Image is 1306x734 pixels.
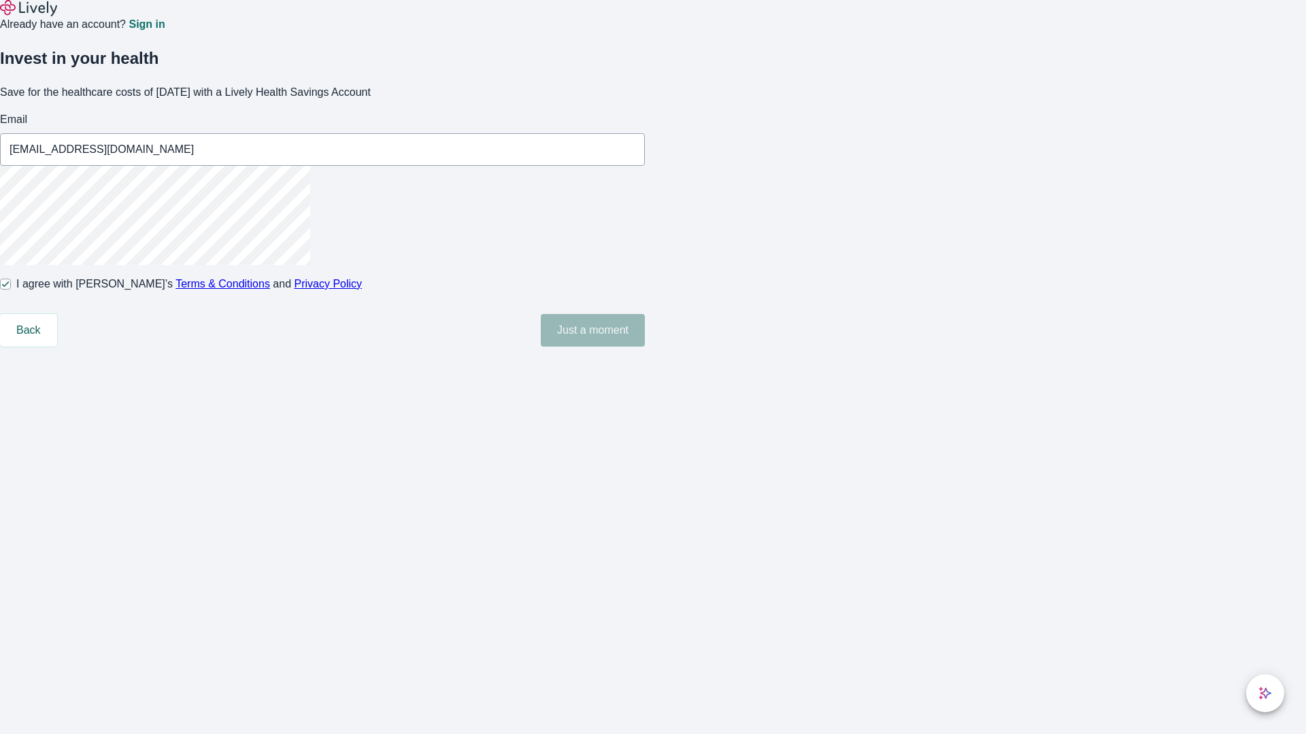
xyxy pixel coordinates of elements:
[129,19,165,30] a: Sign in
[295,278,363,290] a: Privacy Policy
[1246,674,1284,712] button: chat
[16,276,362,292] span: I agree with [PERSON_NAME]’s and
[175,278,270,290] a: Terms & Conditions
[1258,686,1272,700] svg: Lively AI Assistant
